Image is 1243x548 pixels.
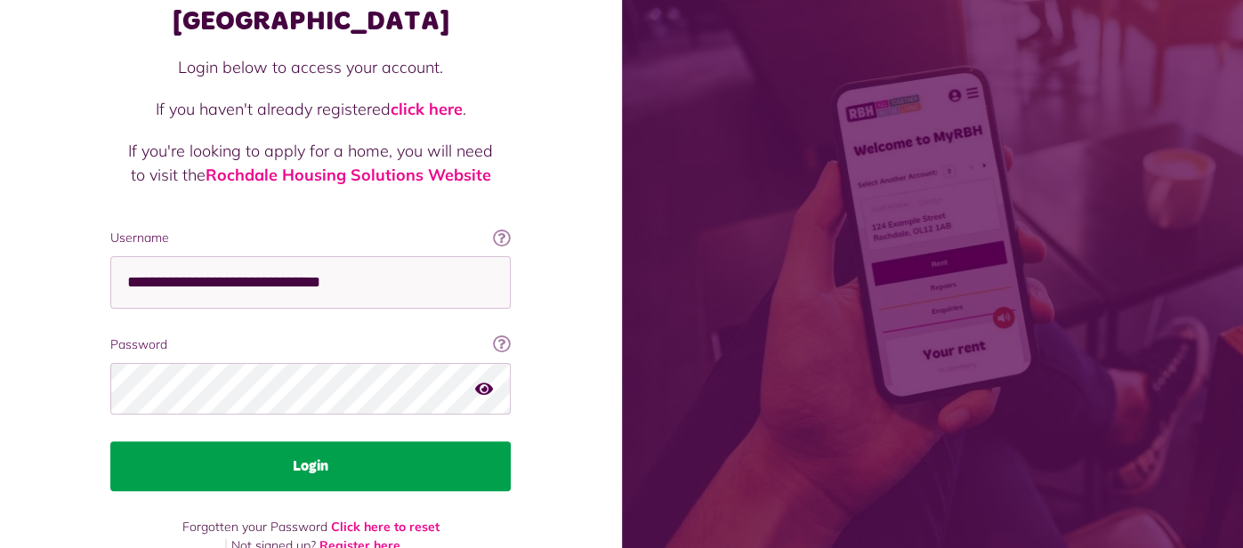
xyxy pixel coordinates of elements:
a: Rochdale Housing Solutions Website [206,165,491,185]
a: Click here to reset [331,519,440,535]
p: If you're looking to apply for a home, you will need to visit the [128,139,493,187]
a: click here [391,99,463,119]
label: Username [110,229,511,247]
p: If you haven't already registered . [128,97,493,121]
button: Login [110,441,511,491]
p: Login below to access your account. [128,55,493,79]
span: Forgotten your Password [182,519,327,535]
label: Password [110,335,511,354]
